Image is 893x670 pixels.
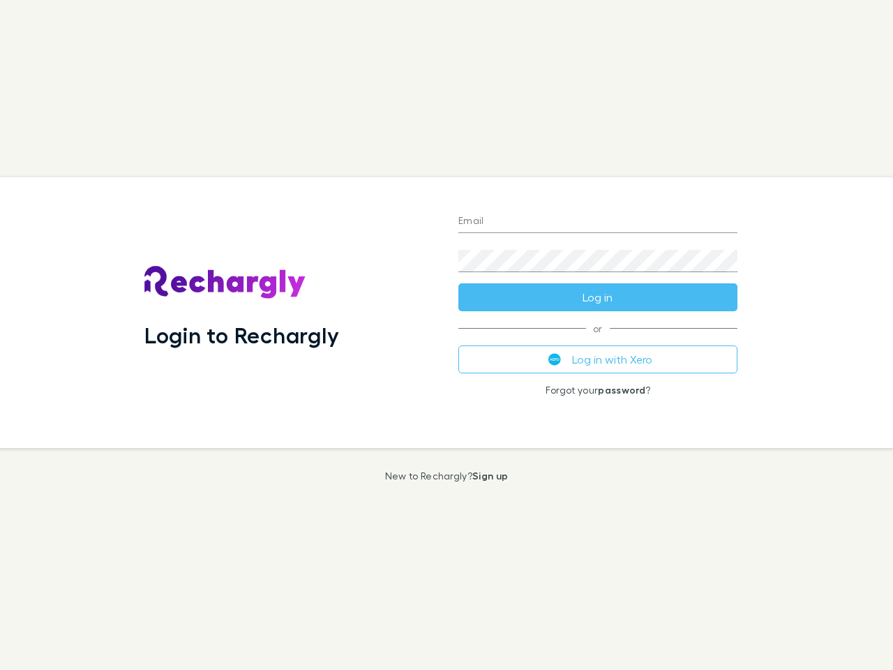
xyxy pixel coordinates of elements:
span: or [458,328,737,329]
p: Forgot your ? [458,385,737,396]
img: Rechargly's Logo [144,266,306,299]
p: New to Rechargly? [385,470,509,482]
a: Sign up [472,470,508,482]
img: Xero's logo [548,353,561,366]
button: Log in [458,283,737,311]
button: Log in with Xero [458,345,737,373]
h1: Login to Rechargly [144,322,339,348]
a: password [598,384,645,396]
